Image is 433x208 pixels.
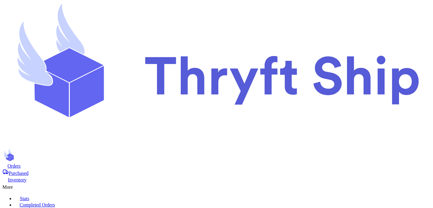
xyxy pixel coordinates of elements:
span: Stats [20,196,29,201]
div: More [2,183,431,190]
a: Completed Orders [14,201,431,208]
span: Inventory [8,177,26,182]
a: Orders [2,163,431,169]
span: Purchased [9,171,29,176]
a: Inventory [2,176,431,183]
span: Orders [8,163,21,169]
span: Completed Orders [20,202,55,207]
a: Purchased [2,169,431,176]
a: Stats [14,195,431,201]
